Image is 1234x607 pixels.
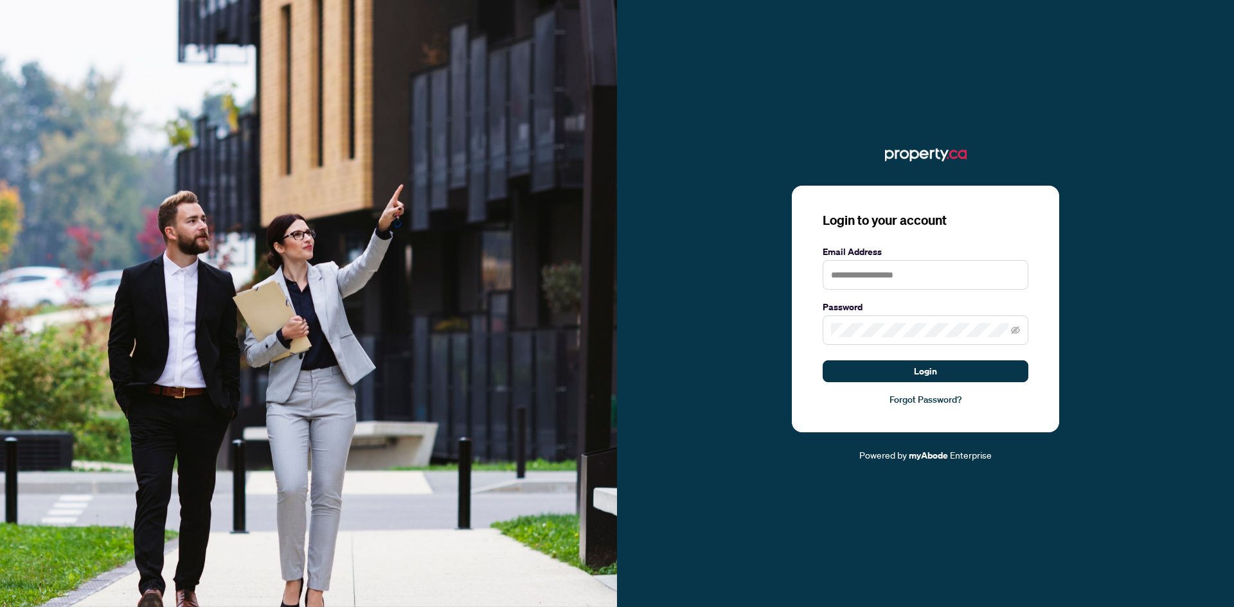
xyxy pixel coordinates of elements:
span: Login [914,361,937,382]
h3: Login to your account [823,211,1028,229]
a: myAbode [909,448,948,462]
img: ma-logo [885,145,967,165]
span: eye-invisible [1011,326,1020,335]
button: Login [823,360,1028,382]
a: Forgot Password? [823,392,1028,407]
span: Powered by [859,449,907,461]
span: Enterprise [950,449,992,461]
label: Password [823,300,1028,314]
label: Email Address [823,245,1028,259]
